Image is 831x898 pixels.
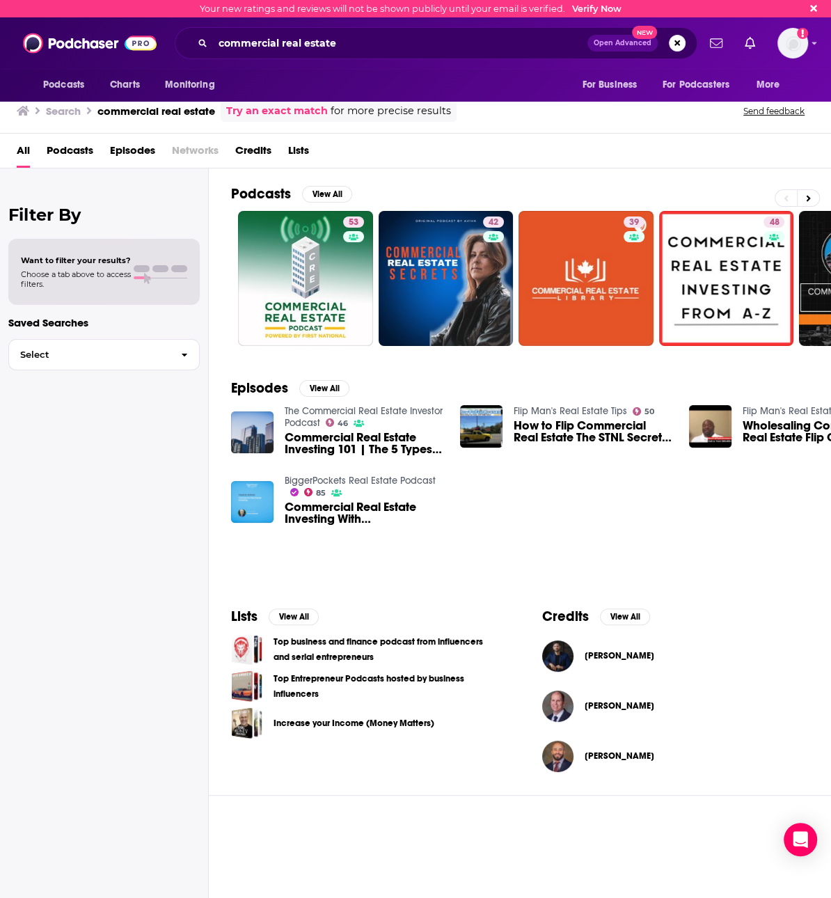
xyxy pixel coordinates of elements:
[235,139,271,168] a: Credits
[542,741,573,772] img: Luis Vilar-Carrasquillo
[231,185,291,203] h2: Podcasts
[200,3,622,14] div: Your new ratings and reviews will not be shown publicly until your email is verified.
[43,75,84,95] span: Podcasts
[231,670,262,702] a: Top Entrepreneur Podcasts hosted by business influencers
[663,75,729,95] span: For Podcasters
[585,650,654,661] span: [PERSON_NAME]
[483,216,504,228] a: 42
[8,339,200,370] button: Select
[784,823,817,856] div: Open Intercom Messenger
[23,30,157,56] img: Podchaser - Follow, Share and Rate Podcasts
[226,103,328,119] a: Try an exact match
[21,269,131,289] span: Choose a tab above to access filters.
[274,716,434,731] a: Increase your Income (Money Matters)
[542,640,573,672] a: Paul Thompson
[542,633,809,678] button: Paul ThompsonPaul Thompson
[689,405,731,448] img: Wholesaling Commercial Real Estate Flip Commercial Real Estate Properties With No Cash or Credit
[274,671,498,702] a: Top Entrepreneur Podcasts hosted by business influencers
[460,405,502,448] img: How to Flip Commercial Real Estate The STNL Secret Wholesaling Commercial Real Estate
[299,380,349,397] button: View All
[585,750,654,762] a: Luis Vilar-Carrasquillo
[747,72,798,98] button: open menu
[739,105,809,117] button: Send feedback
[231,379,349,397] a: EpisodesView All
[542,684,809,728] button: Brian ToblerBrian Tobler
[302,186,352,203] button: View All
[585,750,654,762] span: [PERSON_NAME]
[632,26,657,39] span: New
[231,608,258,625] h2: Lists
[238,211,373,346] a: 53
[514,420,672,443] a: How to Flip Commercial Real Estate The STNL Secret Wholesaling Commercial Real Estate
[110,75,140,95] span: Charts
[213,32,587,54] input: Search podcasts, credits, & more...
[331,103,451,119] span: for more precise results
[659,211,794,346] a: 48
[231,185,352,203] a: PodcastsView All
[101,72,148,98] a: Charts
[97,104,215,118] h3: commercial real estate
[644,409,654,415] span: 50
[777,28,808,58] img: User Profile
[285,432,443,455] a: Commercial Real Estate Investing 101 | The 5 Types of Commercial Real Estate
[274,634,498,665] a: Top business and finance podcast from influencers and serial entrepreneurs
[285,501,443,525] a: Commercial Real Estate Investing With Frank Gallinelli
[542,691,573,722] img: Brian Tobler
[288,139,309,168] a: Lists
[269,608,319,625] button: View All
[110,139,155,168] a: Episodes
[165,75,214,95] span: Monitoring
[231,411,274,454] img: Commercial Real Estate Investing 101 | The 5 Types of Commercial Real Estate
[600,608,650,625] button: View All
[304,488,326,496] a: 85
[231,633,262,665] a: Top business and finance podcast from influencers and serial entrepreneurs
[172,139,219,168] span: Networks
[514,405,627,417] a: Flip Man's Real Estate Tips
[777,28,808,58] button: Show profile menu
[47,139,93,168] a: Podcasts
[542,608,650,625] a: CreditsView All
[542,608,589,625] h2: Credits
[231,707,262,739] span: Increase your Income (Money Matters)
[572,3,622,14] a: Verify Now
[285,475,436,487] a: BiggerPockets Real Estate Podcast
[763,216,784,228] a: 48
[582,75,637,95] span: For Business
[797,28,808,39] svg: Email not verified
[587,35,658,52] button: Open AdvancedNew
[9,350,170,359] span: Select
[8,205,200,225] h2: Filter By
[542,734,809,778] button: Luis Vilar-CarrasquilloLuis Vilar-Carrasquillo
[8,316,200,329] p: Saved Searches
[777,28,808,58] span: Logged in as charlottestone
[519,211,654,346] a: 39
[231,481,274,523] img: Commercial Real Estate Investing With Frank Gallinelli
[17,139,30,168] a: All
[594,40,651,47] span: Open Advanced
[633,407,655,416] a: 50
[338,420,348,427] span: 46
[155,72,232,98] button: open menu
[585,650,654,661] a: Paul Thompson
[572,72,654,98] button: open menu
[489,216,498,230] span: 42
[231,608,319,625] a: ListsView All
[379,211,514,346] a: 42
[769,216,779,230] span: 48
[316,490,326,496] span: 85
[757,75,780,95] span: More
